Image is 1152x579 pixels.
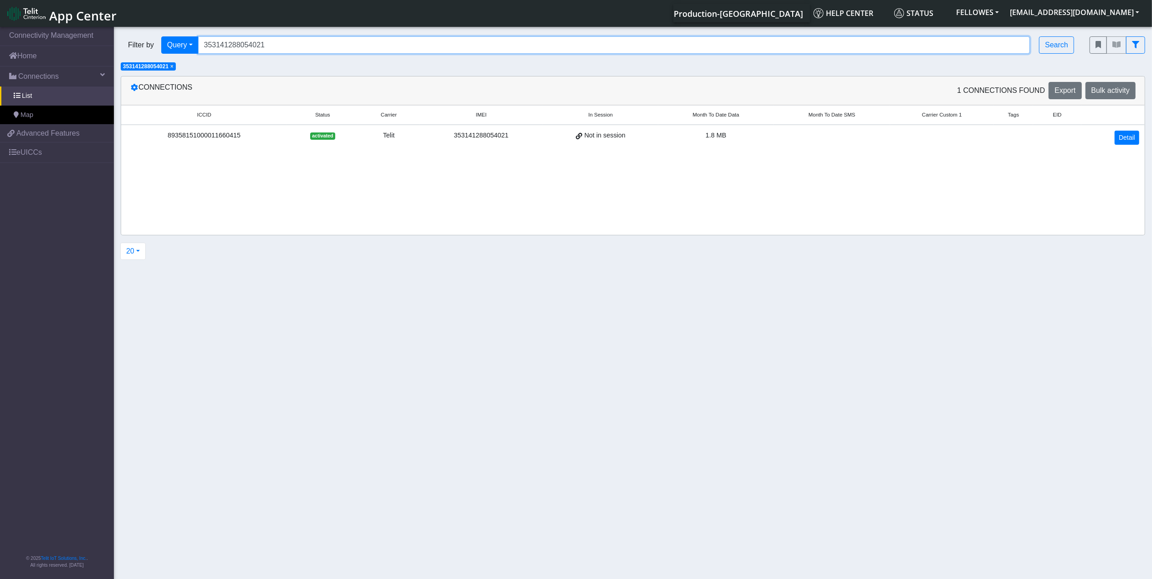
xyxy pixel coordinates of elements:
[1039,36,1074,54] button: Search
[425,131,538,141] div: 353141288054021
[16,128,80,139] span: Advanced Features
[20,110,33,120] span: Map
[7,4,115,23] a: App Center
[584,131,625,141] span: Not in session
[673,4,803,22] a: Your current platform instance
[310,132,335,140] span: activated
[123,82,633,99] div: Connections
[476,111,487,119] span: IMEI
[315,111,330,119] span: Status
[1091,86,1130,94] span: Bulk activity
[121,40,161,51] span: Filter by
[1090,36,1145,54] div: fitlers menu
[589,111,613,119] span: In Session
[814,8,873,18] span: Help center
[120,243,146,260] button: 20
[49,7,117,24] span: App Center
[957,85,1045,96] span: 1 Connections found
[693,111,739,119] span: Month To Date Data
[364,131,414,141] div: Telit
[814,8,824,18] img: knowledge.svg
[891,4,951,22] a: Status
[1049,82,1081,99] button: Export
[381,111,397,119] span: Carrier
[161,36,199,54] button: Query
[1115,131,1139,145] a: Detail
[894,8,904,18] img: status.svg
[22,91,32,101] span: List
[809,111,855,119] span: Month To Date SMS
[1055,86,1075,94] span: Export
[810,4,891,22] a: Help center
[7,6,46,21] img: logo-telit-cinterion-gw-new.png
[198,36,1030,54] input: Search...
[197,111,211,119] span: ICCID
[170,64,174,69] button: Close
[170,63,174,70] span: ×
[127,131,282,141] div: 89358151000011660415
[922,111,962,119] span: Carrier Custom 1
[951,4,1004,20] button: FELLOWES
[706,132,727,139] span: 1.8 MB
[1085,82,1136,99] button: Bulk activity
[894,8,933,18] span: Status
[1053,111,1062,119] span: EID
[18,71,59,82] span: Connections
[41,556,87,561] a: Telit IoT Solutions, Inc.
[1004,4,1145,20] button: [EMAIL_ADDRESS][DOMAIN_NAME]
[674,8,803,19] span: Production-[GEOGRAPHIC_DATA]
[123,63,169,70] span: 353141288054021
[1008,111,1019,119] span: Tags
